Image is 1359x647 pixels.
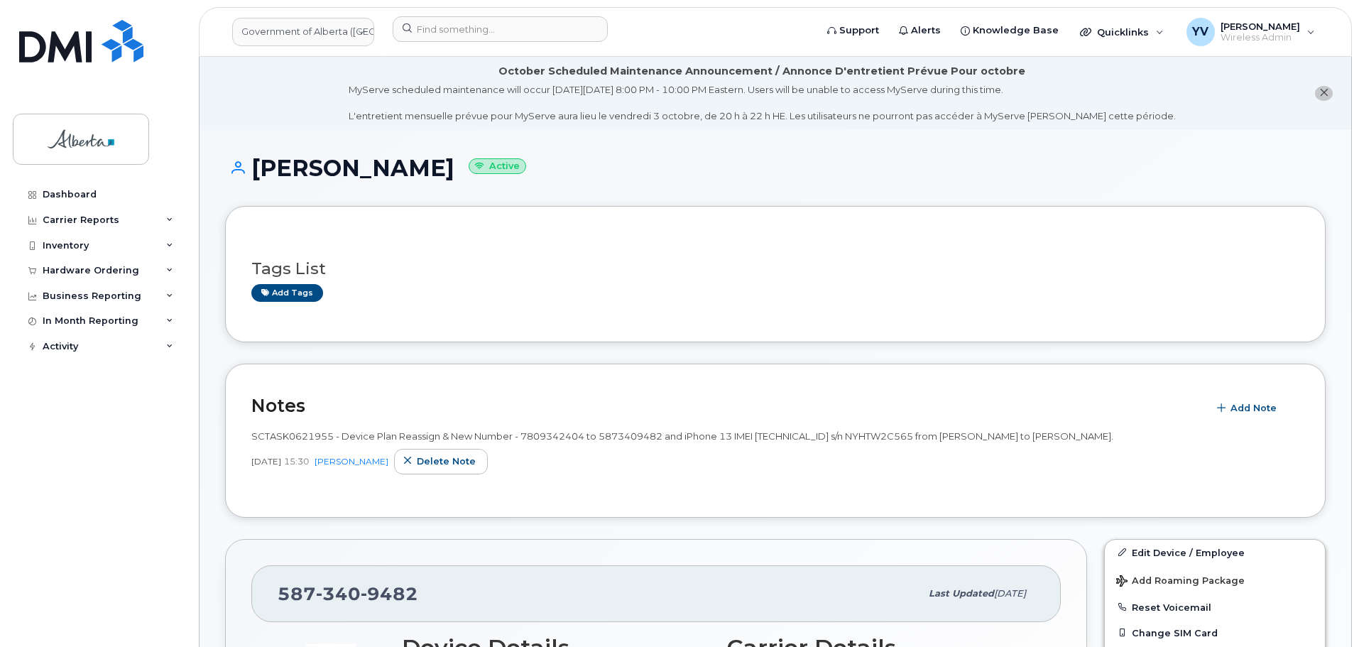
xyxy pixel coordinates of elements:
[349,83,1176,123] div: MyServe scheduled maintenance will occur [DATE][DATE] 8:00 PM - 10:00 PM Eastern. Users will be u...
[278,583,418,604] span: 587
[225,156,1326,180] h1: [PERSON_NAME]
[417,455,476,468] span: Delete note
[1230,401,1277,415] span: Add Note
[251,455,281,467] span: [DATE]
[1105,620,1325,646] button: Change SIM Card
[251,260,1299,278] h3: Tags List
[1105,540,1325,565] a: Edit Device / Employee
[469,158,526,175] small: Active
[994,588,1026,599] span: [DATE]
[316,583,361,604] span: 340
[498,64,1025,79] div: October Scheduled Maintenance Announcement / Annonce D'entretient Prévue Pour octobre
[284,455,309,467] span: 15:30
[361,583,418,604] span: 9482
[251,430,1113,442] span: SCTASK0621955 - Device Plan Reassign & New Number - 7809342404 to 5873409482 and iPhone 13 IMEI [...
[929,588,994,599] span: Last updated
[1105,565,1325,594] button: Add Roaming Package
[251,284,323,302] a: Add tags
[251,395,1201,416] h2: Notes
[1105,594,1325,620] button: Reset Voicemail
[315,456,388,467] a: [PERSON_NAME]
[394,449,488,474] button: Delete note
[1208,396,1289,421] button: Add Note
[1116,575,1245,589] span: Add Roaming Package
[1315,86,1333,101] button: close notification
